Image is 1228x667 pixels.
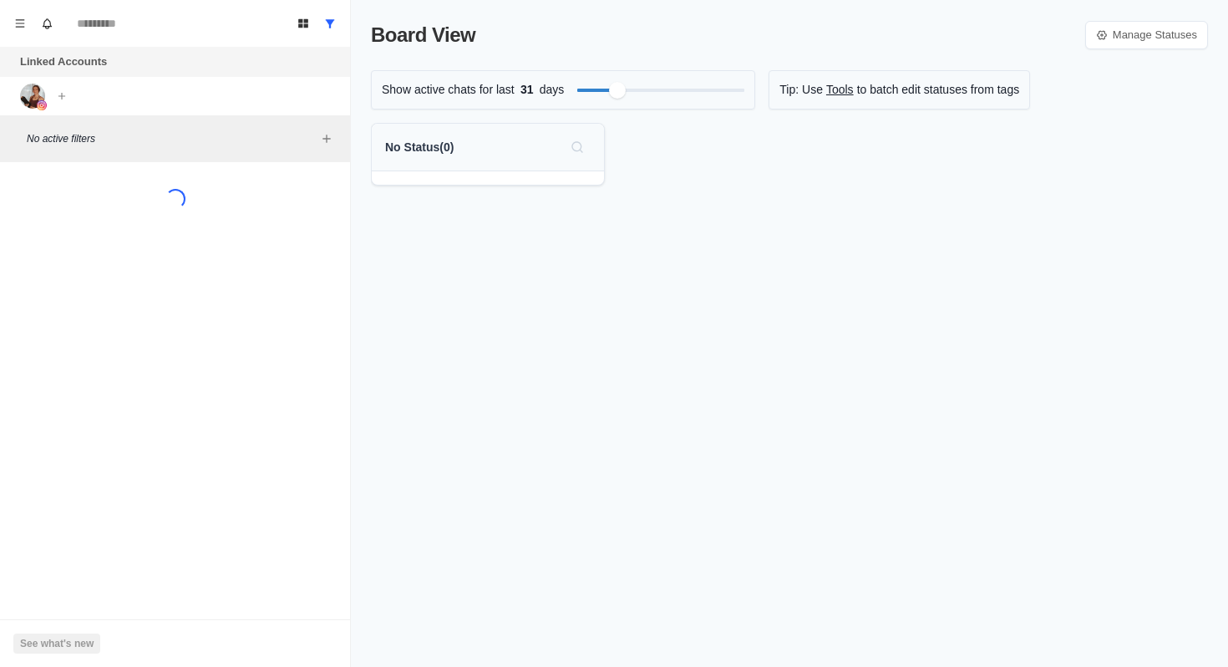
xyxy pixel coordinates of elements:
img: picture [20,84,45,109]
div: Filter by activity days [609,82,626,99]
p: Linked Accounts [20,53,107,70]
button: Menu [7,10,33,37]
p: No Status ( 0 ) [385,139,454,156]
p: Board View [371,20,475,50]
span: 31 [515,81,540,99]
button: See what's new [13,634,100,654]
button: Notifications [33,10,60,37]
img: picture [37,100,47,110]
p: Tip: Use [779,81,823,99]
button: Search [564,134,591,160]
a: Tools [826,81,854,99]
button: Add account [52,86,72,106]
button: Show all conversations [317,10,343,37]
button: Board View [290,10,317,37]
a: Manage Statuses [1085,21,1208,49]
p: No active filters [27,131,317,146]
button: Add filters [317,129,337,149]
p: to batch edit statuses from tags [857,81,1020,99]
p: Show active chats for last [382,81,515,99]
p: days [540,81,565,99]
